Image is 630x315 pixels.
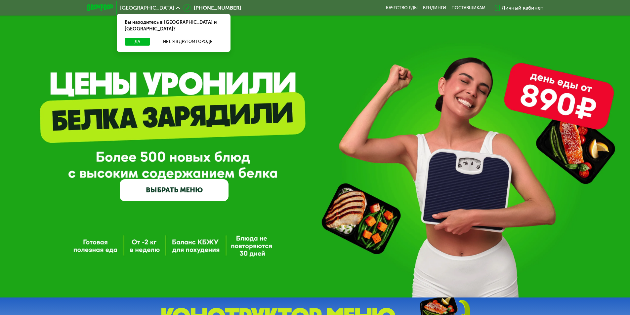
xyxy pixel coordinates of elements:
[502,4,543,12] div: Личный кабинет
[120,5,174,11] span: [GEOGRAPHIC_DATA]
[125,38,150,46] button: Да
[451,5,485,11] div: поставщикам
[386,5,418,11] a: Качество еды
[153,38,223,46] button: Нет, я в другом городе
[120,179,229,201] a: ВЫБРАТЬ МЕНЮ
[423,5,446,11] a: Вендинги
[183,4,241,12] a: [PHONE_NUMBER]
[117,14,231,38] div: Вы находитесь в [GEOGRAPHIC_DATA] и [GEOGRAPHIC_DATA]?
